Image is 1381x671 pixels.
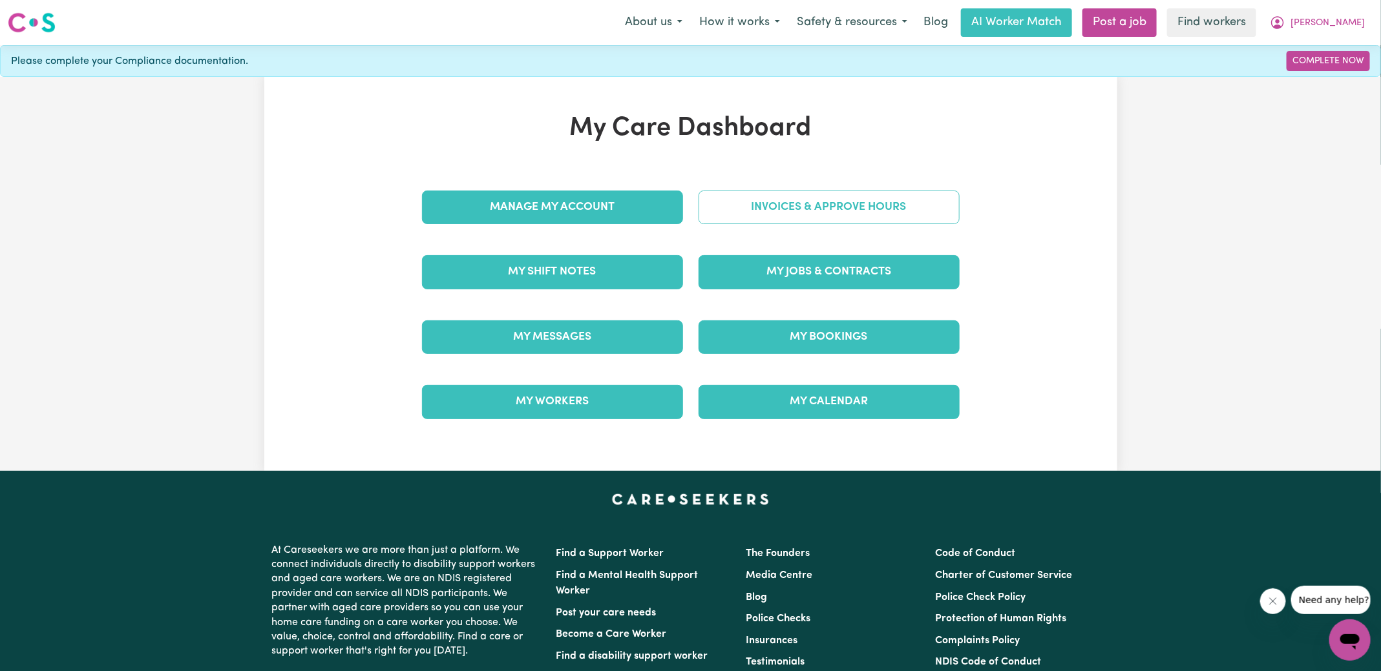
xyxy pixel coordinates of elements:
h1: My Care Dashboard [414,113,967,144]
span: [PERSON_NAME] [1291,16,1365,30]
button: About us [617,9,691,36]
a: Find a Support Worker [556,548,664,559]
a: Post your care needs [556,608,657,618]
button: How it works [691,9,788,36]
a: Post a job [1082,8,1157,37]
a: Complete Now [1287,51,1370,71]
button: Safety & resources [788,9,916,36]
button: My Account [1261,9,1373,36]
a: My Bookings [699,320,960,354]
a: Blog [916,8,956,37]
a: Police Checks [746,614,810,624]
a: Find a Mental Health Support Worker [556,570,699,596]
a: My Shift Notes [422,255,683,289]
a: My Workers [422,385,683,418]
a: Invoices & Approve Hours [699,191,960,224]
span: Please complete your Compliance documentation. [11,54,248,69]
a: Testimonials [746,657,805,667]
p: At Careseekers we are more than just a platform. We connect individuals directly to disability su... [272,538,541,664]
a: Charter of Customer Service [935,570,1072,581]
a: Find workers [1167,8,1256,37]
a: Find a disability support worker [556,651,708,661]
a: Blog [746,592,767,603]
iframe: Message from company [1291,586,1371,614]
a: My Calendar [699,385,960,418]
a: My Messages [422,320,683,354]
iframe: Button to launch messaging window [1329,619,1371,661]
a: Insurances [746,635,797,646]
a: My Jobs & Contracts [699,255,960,289]
a: Careseekers logo [8,8,56,37]
a: The Founders [746,548,810,559]
a: Protection of Human Rights [935,614,1066,624]
iframe: Close message [1260,588,1286,614]
a: Police Check Policy [935,592,1026,603]
a: Manage My Account [422,191,683,224]
a: Code of Conduct [935,548,1015,559]
a: Media Centre [746,570,812,581]
img: Careseekers logo [8,11,56,34]
a: Become a Care Worker [556,629,667,639]
a: Complaints Policy [935,635,1020,646]
a: Careseekers home page [612,494,769,504]
a: NDIS Code of Conduct [935,657,1041,667]
a: AI Worker Match [961,8,1072,37]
